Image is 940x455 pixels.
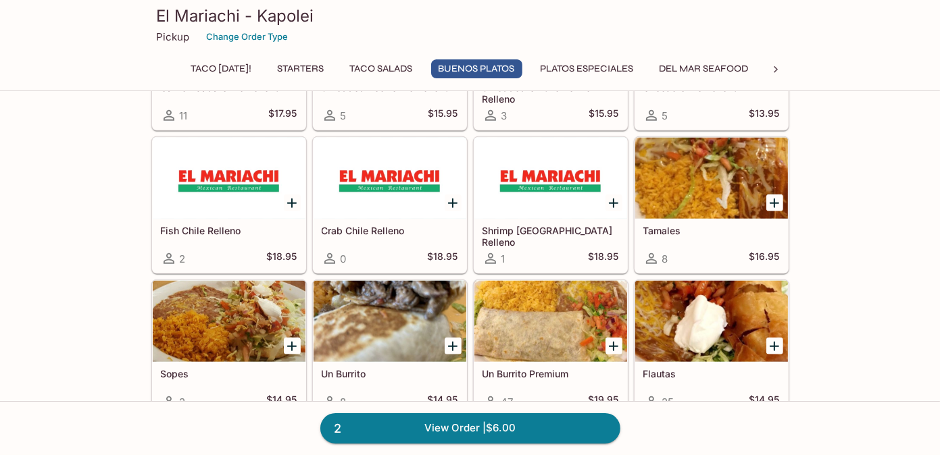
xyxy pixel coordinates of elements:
h5: $17.95 [269,107,297,124]
span: 8 [662,252,668,265]
button: Del Mar Seafood [652,59,756,78]
h5: Crab Chile Relleno [322,225,458,236]
h5: Tamales [643,225,780,236]
a: Tamales8$16.95 [635,137,789,273]
span: 1 [501,252,505,265]
span: 5 [341,109,347,122]
button: Taco [DATE]! [184,59,259,78]
span: 8 [341,396,347,408]
button: Add Un Burrito [445,338,462,354]
button: Add Fish Chile Relleno [284,194,301,211]
h5: Sopes [161,368,297,379]
button: Add Un Burrito Premium [605,338,622,354]
button: Add Sopes [284,338,301,354]
span: 3 [501,109,508,122]
button: Add Crab Chile Relleno [445,194,462,211]
button: Buenos Platos [431,59,522,78]
h5: $15.95 [428,107,458,124]
a: 2View Order |$6.00 [320,413,620,443]
p: Pickup [157,30,190,43]
span: 25 [662,396,674,408]
span: 2 [180,252,186,265]
span: 2 [180,396,186,408]
div: Un Burrito Premium [474,281,627,362]
div: Flautas [635,281,788,362]
div: Sopes [153,281,305,362]
span: 2 [326,419,350,438]
a: Un Burrito Premium47$19.95 [474,280,628,417]
h5: $16.95 [749,250,780,267]
h5: Un Burrito [322,368,458,379]
button: Add Shrimp Chile Relleno [605,194,622,211]
button: Change Order Type [201,26,295,47]
h5: Flautas [643,368,780,379]
span: 5 [662,109,668,122]
div: Shrimp Chile Relleno [474,138,627,219]
h5: Shrimp [GEOGRAPHIC_DATA] Relleno [483,225,619,247]
a: Fish Chile Relleno2$18.95 [152,137,306,273]
h5: $18.95 [267,250,297,267]
h5: $18.95 [589,250,619,267]
a: Sopes2$14.95 [152,280,306,417]
h5: $14.95 [428,394,458,410]
span: 0 [341,252,347,265]
div: Fish Chile Relleno [153,138,305,219]
h5: Un Burrito Premium [483,368,619,379]
h3: El Mariachi - Kapolei [157,5,784,26]
h5: $18.95 [428,250,458,267]
a: Flautas25$14.95 [635,280,789,417]
button: Starters [270,59,332,78]
div: Tamales [635,138,788,219]
div: Crab Chile Relleno [314,138,466,219]
span: 47 [501,396,514,408]
span: 11 [180,109,188,122]
button: Taco Salads [343,59,420,78]
h5: $19.95 [589,394,619,410]
a: Un Burrito8$14.95 [313,280,467,417]
h5: $13.95 [749,107,780,124]
h5: $15.95 [589,107,619,124]
h5: Fish Chile Relleno [161,225,297,236]
h5: Shredded Chicken Chile Relleno [483,82,619,104]
button: Platos Especiales [533,59,641,78]
button: Add Flautas [766,338,783,354]
a: Shrimp [GEOGRAPHIC_DATA] Relleno1$18.95 [474,137,628,273]
a: Crab Chile Relleno0$18.95 [313,137,467,273]
div: Un Burrito [314,281,466,362]
h5: $14.95 [749,394,780,410]
h5: $14.95 [267,394,297,410]
button: Add Tamales [766,194,783,211]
